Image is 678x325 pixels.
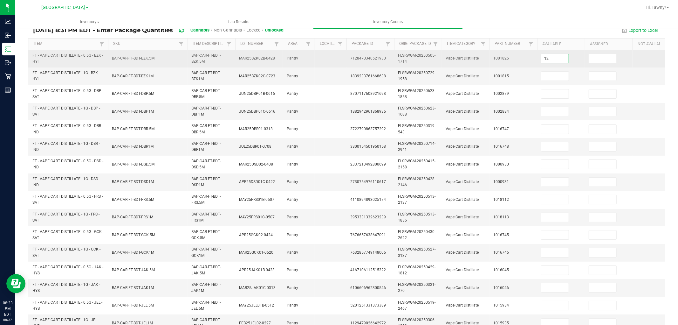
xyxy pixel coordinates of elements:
span: FT - VAPE CART DISTILLATE - 0.5G - GCK - SAT [32,230,104,240]
span: 1016748 [493,144,509,149]
span: 1002884 [493,109,509,114]
span: BAP-CAR-FT-BDT-DBR.5M [191,124,221,134]
span: APR25DSD01C-0422 [239,180,275,184]
span: 4110894893025174 [350,197,386,202]
span: MAY25JEL01B-0512 [239,303,274,307]
span: FLSRWGM-20250519-2467 [398,300,435,311]
span: MAR25BZK02C-0723 [239,74,275,78]
span: Pantry [287,233,298,237]
a: ItemSortable [34,41,98,46]
span: MAR25DBR01-0313 [239,127,273,131]
span: FT - VAPE CART DISTILLATE - 1G - FRS - SAT [32,212,99,223]
span: FLSRWGM-20250527-3137 [398,247,435,258]
span: 1000930 [493,162,509,166]
span: Cannabis [190,27,209,32]
span: 1882942961868935 [350,109,386,114]
span: FT - VAPE CART DISTILLATE - 1G - DBR - IND [32,141,100,152]
span: 6106606962300546 [350,286,386,290]
span: Inventory Counts [365,19,412,25]
a: SKUSortable [113,41,177,46]
span: 4167106112515322 [350,268,386,272]
a: Filter [273,40,280,48]
span: 1001815 [493,74,509,78]
span: FT - VAPE CART DISTILLATE - 1G - DBP - SAT [32,106,100,117]
span: MAR25DSD02-0408 [239,162,273,166]
span: FLSRWGM-20250513-2137 [398,194,435,205]
span: BAP-CAR-FT-BDT-DBR.5M [112,127,154,131]
span: Pantry [287,215,298,219]
a: Filter [527,40,535,48]
span: Pantry [287,56,298,60]
span: Vape Cart Distillate [446,303,479,307]
span: Pantry [287,250,298,255]
span: 1016747 [493,127,509,131]
span: Pantry [287,91,298,96]
span: Pantry [287,286,298,290]
span: FLSRWGM-20250714-2941 [398,141,435,152]
a: Inventory Counts [313,15,462,29]
span: Vape Cart Distillate [446,197,479,202]
span: Pantry [287,127,298,131]
span: 1000931 [493,180,509,184]
span: 1018112 [493,197,509,202]
span: Vape Cart Distillate [446,109,479,114]
span: FLSRWGM-20250319-543 [398,124,435,134]
span: BAP-CAR-FT-BDT-DBP1M [191,106,221,117]
span: BAP-CAR-FT-BDT-DSD1M [112,180,154,184]
span: FT - VAPE CART DISTILLATE - 1G - DSD - IND [32,177,100,187]
span: 1016045 [493,268,509,272]
span: BAP-CAR-FT-BDT-JAK.5M [112,268,155,272]
span: BAP-CAR-FT-BDT-DBR1M [112,144,154,149]
span: FT - VAPE CART DISTILLATE - 0.5G - DBR - IND [32,124,103,134]
span: FT - VAPE CART DISTILLATE - 1G - JAK - HYS [32,282,100,293]
span: BAP-CAR-FT-BDT-DSD1M [191,177,221,187]
span: FLSRWGM-20250623-1858 [398,88,435,99]
span: Vape Cart Distillate [446,233,479,237]
span: MAR25GCK01-0520 [239,250,273,255]
span: 8707117608921698 [350,91,386,96]
span: BAP-CAR-FT-BDT-DBP.5M [112,91,154,96]
span: 7128470340521930 [350,56,386,60]
span: 1001826 [493,56,509,60]
span: 3953331332623239 [350,215,386,219]
span: FT - VAPE CART DISTILLATE - 0.5G - FRS - SAT [32,194,103,205]
span: BAP-CAR-FT-BDT-BZK1M [112,74,154,78]
span: 7676657638647091 [350,233,386,237]
span: Inventory [16,19,164,25]
span: BAP-CAR-FT-BDT-JAK.5M [191,265,221,275]
a: LocationSortable [320,41,336,46]
a: Orig. Package IdSortable [399,41,431,46]
span: 5201251331373389 [350,303,386,307]
button: Export to Excel [620,25,660,36]
span: BAP-CAR-FT-BDT-BZK1M [191,71,221,81]
a: Filter [336,40,344,48]
span: JUN25DBP01B-0616 [239,91,275,96]
span: FLSRWGM-20250430-2622 [398,230,435,240]
span: Vape Cart Distillate [446,286,479,290]
span: 2730754976110617 [350,180,386,184]
span: Hi, Tawny! [646,5,666,10]
th: Assigned [585,39,633,50]
span: BAP-CAR-FT-BDT-BZK.5M [112,56,154,60]
span: FT - VAPE CART DISTILLATE - 0.5G - JAK - HYS [32,265,103,275]
span: JUN25DBP01C-0616 [239,109,275,114]
span: Vape Cart Distillate [446,268,479,272]
span: Pantry [287,303,298,307]
span: FLSRWGM-20250729-1958 [398,71,435,81]
a: Filter [479,40,487,48]
span: Pantry [287,180,298,184]
span: FT - VAPE CART DISTILLATE - 0.5G - DBP - SAT [32,88,103,99]
span: BAP-CAR-FT-BDT-BZK.5M [191,53,221,64]
p: 08/27 [3,317,12,322]
a: AreaSortable [288,41,304,46]
a: Lab Results [164,15,313,29]
a: Item DescriptionSortable [193,41,225,46]
a: Filter [225,40,233,48]
inline-svg: Reports [5,87,11,93]
inline-svg: Retail [5,73,11,80]
inline-svg: Inventory [5,46,11,52]
span: BAP-CAR-FT-BDT-FRS.5M [191,194,221,205]
a: Inventory [15,15,164,29]
span: JUL25DBR01-0708 [239,144,271,149]
span: 1018113 [493,215,509,219]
